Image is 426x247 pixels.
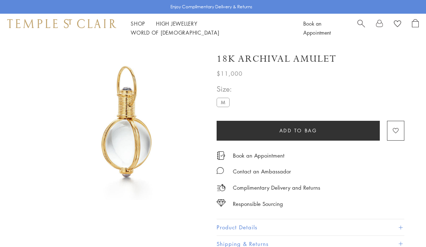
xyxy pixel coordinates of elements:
[233,183,320,192] p: Complimentary Delivery and Returns
[217,53,336,65] h1: 18K Archival Amulet
[394,19,401,30] a: View Wishlist
[217,219,404,235] button: Product Details
[217,121,380,141] button: Add to bag
[217,151,225,160] img: icon_appointment.svg
[233,167,291,176] div: Contact an Ambassador
[303,20,331,36] a: Book an Appointment
[217,98,230,107] label: M
[217,69,243,78] span: $11,000
[233,199,283,208] div: Responsible Sourcing
[217,183,226,192] img: icon_delivery.svg
[47,43,206,201] img: 18K Archival Amulet
[412,19,419,37] a: Open Shopping Bag
[170,3,252,10] p: Enjoy Complimentary Delivery & Returns
[131,20,145,27] a: ShopShop
[390,213,419,240] iframe: Gorgias live chat messenger
[7,19,116,28] img: Temple St. Clair
[217,83,232,95] span: Size:
[357,19,365,37] a: Search
[131,19,287,37] nav: Main navigation
[233,151,284,159] a: Book an Appointment
[131,29,219,36] a: World of [DEMOGRAPHIC_DATA]World of [DEMOGRAPHIC_DATA]
[217,167,224,174] img: MessageIcon-01_2.svg
[279,127,317,134] span: Add to bag
[156,20,197,27] a: High JewelleryHigh Jewellery
[217,199,226,207] img: icon_sourcing.svg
